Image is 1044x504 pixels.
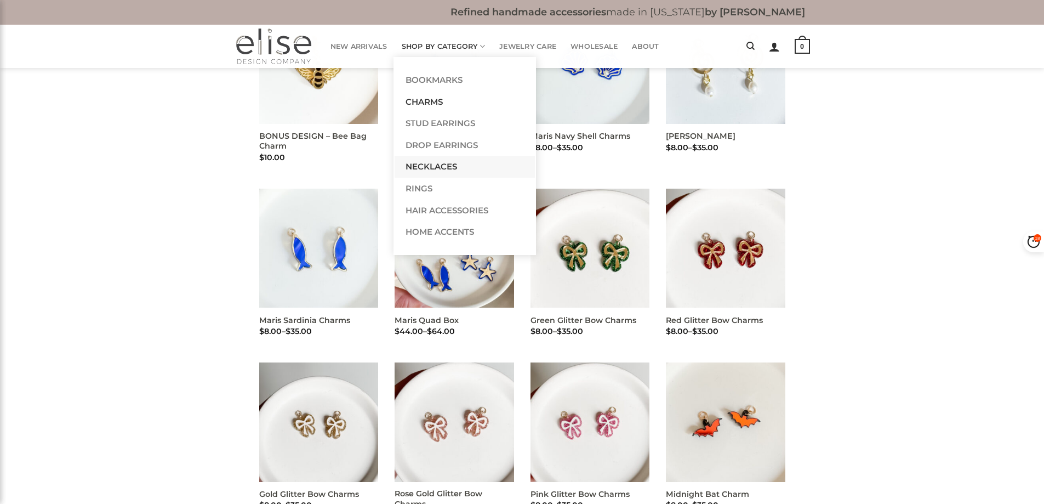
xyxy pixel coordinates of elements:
bdi: 8.00 [259,326,282,336]
a: Search [746,36,755,56]
a: Midnight Bat Charm [666,489,749,500]
a: Rose Gold Glitter Bow Charms [395,363,514,482]
span: – [259,327,379,335]
a: Home Accents [395,221,535,243]
span: $ [259,152,264,162]
a: Pink Glitter Bow Charms [530,363,650,482]
span: $ [666,326,671,336]
bdi: 8.00 [666,326,688,336]
span: $ [395,326,400,336]
a: Green Glitter Bow Charms [530,315,636,326]
span: $ [557,326,562,336]
a: Wholesale [571,36,618,57]
a: Stud Earrings [395,112,535,134]
a: Midnight Bat Charm [666,363,785,482]
a: Charms [395,91,535,113]
a: Green Glitter Bow Charms [530,189,650,308]
bdi: 8.00 [530,143,553,152]
span: $ [557,143,562,152]
span: – [666,327,785,335]
bdi: 44.00 [395,326,423,336]
a: [PERSON_NAME] [666,131,735,141]
span: $ [692,326,697,336]
bdi: 35.00 [692,326,718,336]
a: BONUS DESIGN – Bee Bag Charm [259,131,379,151]
a: Maris Quad Box [395,315,459,326]
a: Hair Accessories [395,200,535,222]
bdi: 35.00 [557,143,583,152]
a: 0 [795,31,810,61]
strong: 0 [795,39,810,54]
a: About [632,36,659,57]
bdi: 35.00 [692,143,718,152]
span: $ [427,326,432,336]
span: – [530,144,650,151]
bdi: 10.00 [259,152,285,162]
a: Gold Glitter Bow Charms [259,363,379,482]
a: Rings [395,178,535,200]
a: Gold Glitter Bow Charms [259,489,359,500]
span: $ [666,143,671,152]
a: New Arrivals [330,36,387,57]
a: Maris Sardinia Charms [259,189,379,308]
span: – [666,144,785,151]
span: – [530,327,650,335]
b: by [PERSON_NAME] [705,6,805,18]
a: Maris Sardinia Charms [259,315,350,326]
a: Drop Earrings [395,134,535,156]
a: Bookmarks [395,69,535,91]
span: $ [259,326,264,336]
a: Shop By Category [402,36,486,57]
span: – [395,327,514,335]
a: Red Glitter Bow Charms [666,189,785,308]
span: $ [530,326,535,336]
a: Red Glitter Bow Charms [666,315,763,326]
a: Jewelry Care [499,36,556,57]
span: $ [286,326,290,336]
bdi: 35.00 [286,326,312,336]
bdi: 35.00 [557,326,583,336]
bdi: 8.00 [666,143,688,152]
b: made in [US_STATE] [450,6,805,18]
bdi: 64.00 [427,326,455,336]
a: Pink Glitter Bow Charms [530,489,630,500]
span: $ [692,143,697,152]
b: Refined handmade accessories [450,6,606,18]
bdi: 8.00 [530,326,553,336]
img: Elise Design Company [235,25,312,68]
a: Necklaces [395,156,535,178]
a: Maris Navy Shell Charms [530,131,630,141]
